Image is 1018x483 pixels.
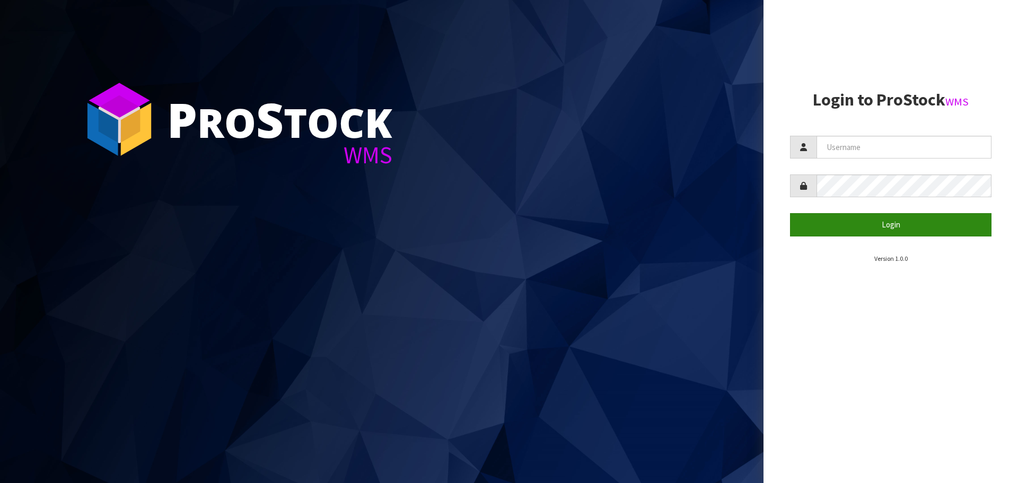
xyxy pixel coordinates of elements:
[790,91,991,109] h2: Login to ProStock
[945,95,969,109] small: WMS
[167,87,197,152] span: P
[256,87,284,152] span: S
[167,143,392,167] div: WMS
[790,213,991,236] button: Login
[874,254,908,262] small: Version 1.0.0
[817,136,991,159] input: Username
[167,95,392,143] div: ro tock
[80,80,159,159] img: ProStock Cube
